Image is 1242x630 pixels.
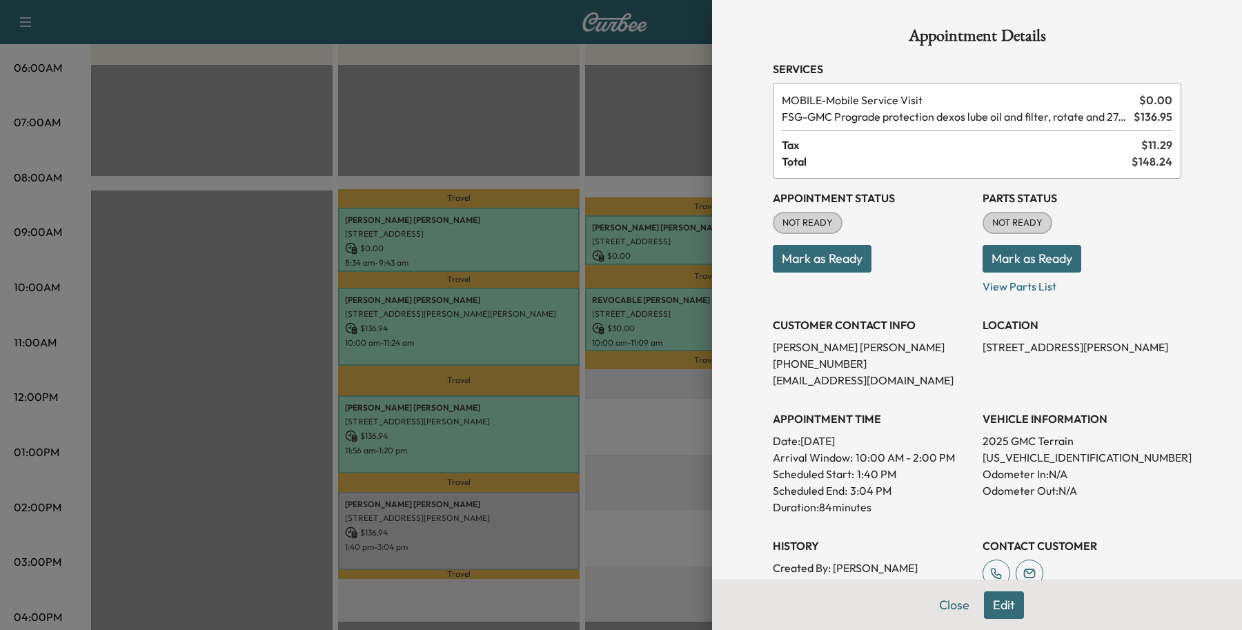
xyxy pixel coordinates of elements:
p: Scheduled End: [773,482,847,499]
p: [PERSON_NAME] [PERSON_NAME] [773,339,972,355]
button: Edit [984,591,1024,619]
h3: VEHICLE INFORMATION [983,411,1181,427]
p: Created By : [PERSON_NAME] [773,560,972,576]
h3: APPOINTMENT TIME [773,411,972,427]
p: [US_VEHICLE_IDENTIFICATION_NUMBER] [983,449,1181,466]
h3: CONTACT CUSTOMER [983,538,1181,554]
button: Mark as Ready [773,245,871,273]
p: Duration: 84 minutes [773,499,972,515]
p: 2025 GMC Terrain [983,433,1181,449]
h3: Appointment Status [773,190,972,206]
h3: History [773,538,972,554]
button: Close [930,591,978,619]
p: [EMAIL_ADDRESS][DOMAIN_NAME] [773,372,972,388]
span: $ 0.00 [1139,92,1172,108]
h3: Services [773,61,1181,77]
p: [STREET_ADDRESS][PERSON_NAME] [983,339,1181,355]
p: Created At : [DATE] 3:21:42 PM [773,576,972,593]
p: Odometer Out: N/A [983,482,1181,499]
p: Arrival Window: [773,449,972,466]
p: 1:40 PM [857,466,896,482]
span: NOT READY [984,216,1051,230]
h3: CUSTOMER CONTACT INFO [773,317,972,333]
p: [PHONE_NUMBER] [773,355,972,372]
h3: LOCATION [983,317,1181,333]
p: Date: [DATE] [773,433,972,449]
button: Mark as Ready [983,245,1081,273]
h1: Appointment Details [773,28,1181,50]
p: View Parts List [983,273,1181,295]
span: $ 136.95 [1134,108,1172,125]
span: GMC Prograde protection dexos lube oil and filter, rotate and 27-point inspection. [782,108,1128,125]
span: Total [782,153,1132,170]
p: 3:04 PM [850,482,891,499]
p: Scheduled Start: [773,466,854,482]
span: 10:00 AM - 2:00 PM [856,449,955,466]
span: NOT READY [774,216,841,230]
h3: Parts Status [983,190,1181,206]
span: $ 148.24 [1132,153,1172,170]
p: Odometer In: N/A [983,466,1181,482]
span: Tax [782,137,1141,153]
span: Mobile Service Visit [782,92,1134,108]
span: $ 11.29 [1141,137,1172,153]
